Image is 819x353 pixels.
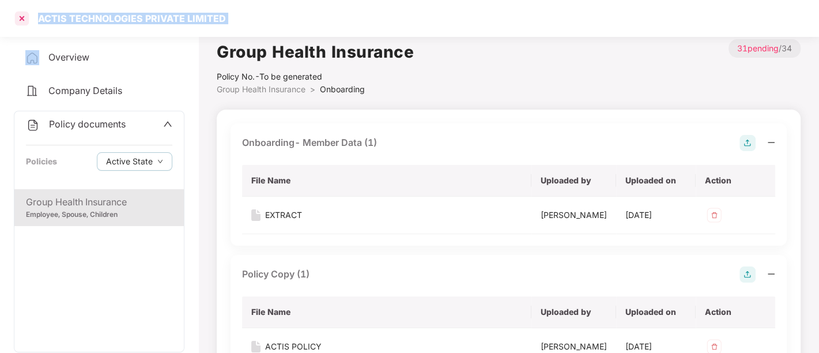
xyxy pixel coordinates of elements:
div: Policy Copy (1) [242,267,310,281]
img: svg+xml;base64,PHN2ZyB4bWxucz0iaHR0cDovL3d3dy53My5vcmcvMjAwMC9zdmciIHdpZHRoPSIxNiIgaGVpZ2h0PSIyMC... [251,341,261,352]
div: [DATE] [625,209,686,221]
th: Action [696,296,775,328]
span: up [163,119,172,129]
th: Uploaded by [531,296,616,328]
span: minus [767,270,775,278]
img: svg+xml;base64,PHN2ZyB4bWxucz0iaHR0cDovL3d3dy53My5vcmcvMjAwMC9zdmciIHdpZHRoPSIyNCIgaGVpZ2h0PSIyNC... [26,118,40,132]
span: Policy documents [49,118,126,130]
button: Active Statedown [97,152,172,171]
img: svg+xml;base64,PHN2ZyB4bWxucz0iaHR0cDovL3d3dy53My5vcmcvMjAwMC9zdmciIHdpZHRoPSIyNCIgaGVpZ2h0PSIyNC... [25,51,39,65]
h1: Group Health Insurance [217,39,414,65]
th: Uploaded on [616,296,696,328]
p: / 34 [729,39,801,58]
th: File Name [242,296,531,328]
div: Onboarding- Member Data (1) [242,136,377,150]
th: Action [696,165,775,197]
span: down [157,159,163,165]
span: Company Details [48,85,122,96]
img: svg+xml;base64,PHN2ZyB4bWxucz0iaHR0cDovL3d3dy53My5vcmcvMjAwMC9zdmciIHdpZHRoPSIyOCIgaGVpZ2h0PSIyOC... [739,266,756,283]
div: [DATE] [625,340,686,353]
div: Policy No.- To be generated [217,70,414,83]
img: svg+xml;base64,PHN2ZyB4bWxucz0iaHR0cDovL3d3dy53My5vcmcvMjAwMC9zdmciIHdpZHRoPSIzMiIgaGVpZ2h0PSIzMi... [705,206,723,224]
span: Overview [48,51,89,63]
th: Uploaded on [616,165,696,197]
div: Policies [26,155,57,168]
th: File Name [242,165,531,197]
div: Group Health Insurance [26,195,172,209]
div: ACTIS POLICY [265,340,322,353]
span: > [310,84,315,94]
img: svg+xml;base64,PHN2ZyB4bWxucz0iaHR0cDovL3d3dy53My5vcmcvMjAwMC9zdmciIHdpZHRoPSIyNCIgaGVpZ2h0PSIyNC... [25,84,39,98]
span: 31 pending [737,43,779,53]
img: svg+xml;base64,PHN2ZyB4bWxucz0iaHR0cDovL3d3dy53My5vcmcvMjAwMC9zdmciIHdpZHRoPSIyOCIgaGVpZ2h0PSIyOC... [739,135,756,151]
img: svg+xml;base64,PHN2ZyB4bWxucz0iaHR0cDovL3d3dy53My5vcmcvMjAwMC9zdmciIHdpZHRoPSIxNiIgaGVpZ2h0PSIyMC... [251,209,261,221]
th: Uploaded by [531,165,616,197]
span: Active State [106,155,153,168]
div: ACTIS TECHNOLOGIES PRIVATE LIMITED [31,13,226,24]
span: minus [767,138,775,147]
div: [PERSON_NAME] [541,340,607,353]
div: [PERSON_NAME] [541,209,607,221]
div: Employee, Spouse, Children [26,209,172,220]
span: Onboarding [320,84,365,94]
span: Group Health Insurance [217,84,305,94]
div: EXTRACT [265,209,302,221]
